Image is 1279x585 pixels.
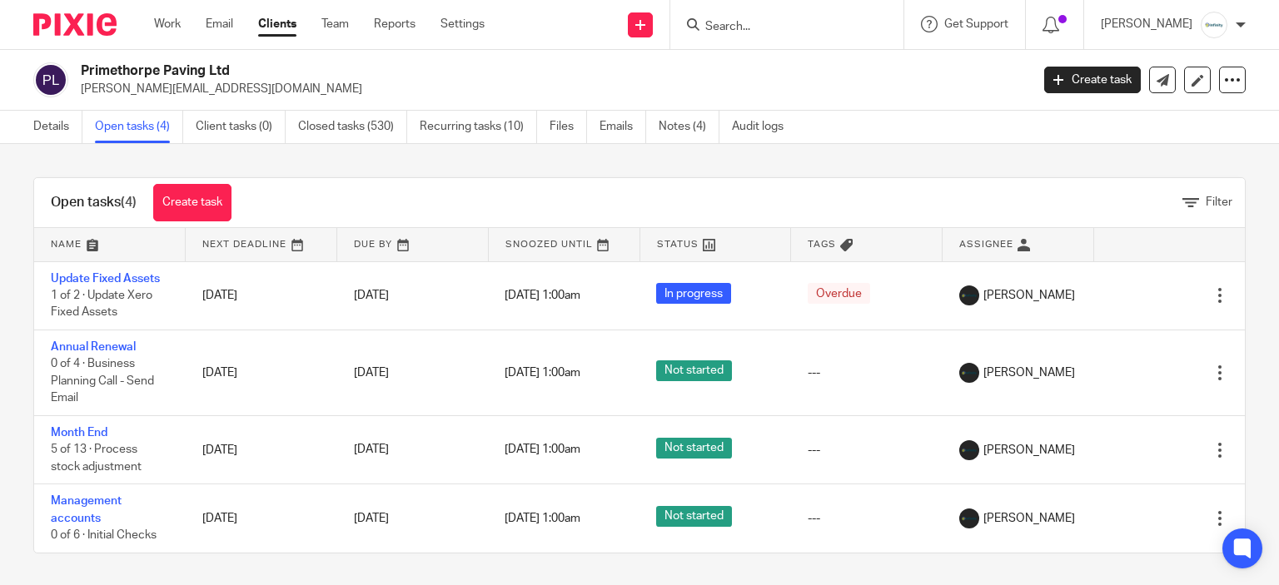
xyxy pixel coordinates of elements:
a: Recurring tasks (10) [420,111,537,143]
span: [PERSON_NAME] [983,364,1075,381]
span: Not started [656,438,732,459]
h1: Open tasks [51,194,137,211]
span: [PERSON_NAME] [983,510,1075,527]
span: Not started [656,360,732,381]
span: [DATE] [354,367,389,379]
a: Notes (4) [659,111,719,143]
div: --- [808,442,926,459]
img: Pixie [33,13,117,36]
td: [DATE] [186,416,337,484]
span: Tags [808,240,836,249]
a: Create task [1044,67,1141,93]
img: svg%3E [33,62,68,97]
a: Reports [374,16,416,32]
img: Infinity%20Logo%20with%20Whitespace%20.png [959,363,979,383]
a: Open tasks (4) [95,111,183,143]
img: Infinity%20Logo%20with%20Whitespace%20.png [959,285,979,305]
span: [DATE] 1:00am [505,367,580,379]
span: In progress [656,283,731,304]
a: Annual Renewal [51,341,136,353]
span: [DATE] [354,444,389,456]
span: [DATE] [354,290,389,301]
td: [DATE] [186,330,337,415]
div: --- [808,510,926,527]
span: Filter [1206,196,1232,208]
span: Get Support [944,18,1008,30]
span: Overdue [808,283,870,304]
img: Infinity%20Logo%20with%20Whitespace%20.png [1201,12,1227,38]
h2: Primethorpe Paving Ltd [81,62,832,80]
span: 5 of 13 · Process stock adjustment [51,444,142,473]
input: Search [704,20,853,35]
a: Closed tasks (530) [298,111,407,143]
span: Snoozed Until [505,240,593,249]
p: [PERSON_NAME][EMAIL_ADDRESS][DOMAIN_NAME] [81,81,1019,97]
a: Update Fixed Assets [51,273,160,285]
a: Team [321,16,349,32]
td: [DATE] [186,261,337,330]
span: [DATE] 1:00am [505,513,580,524]
a: Work [154,16,181,32]
span: [DATE] 1:00am [505,290,580,301]
a: Create task [153,184,231,221]
span: [DATE] 1:00am [505,444,580,456]
span: Not started [656,506,732,527]
a: Details [33,111,82,143]
p: [PERSON_NAME] [1101,16,1192,32]
a: Management accounts [51,495,122,523]
div: --- [808,364,926,381]
a: Clients [258,16,296,32]
span: Status [657,240,699,249]
span: (4) [121,196,137,209]
a: Email [206,16,233,32]
span: [PERSON_NAME] [983,442,1075,459]
a: Emails [600,111,646,143]
a: Client tasks (0) [196,111,286,143]
a: Audit logs [732,111,796,143]
span: [DATE] [354,513,389,524]
td: [DATE] [186,484,337,553]
img: Infinity%20Logo%20with%20Whitespace%20.png [959,440,979,460]
span: 1 of 2 · Update Xero Fixed Assets [51,290,152,319]
a: Month End [51,427,107,439]
a: Files [550,111,587,143]
span: 0 of 4 · Business Planning Call - Send Email [51,359,154,404]
span: [PERSON_NAME] [983,287,1075,304]
img: Infinity%20Logo%20with%20Whitespace%20.png [959,508,979,528]
a: Settings [440,16,485,32]
span: 0 of 6 · Initial Checks [51,529,157,541]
